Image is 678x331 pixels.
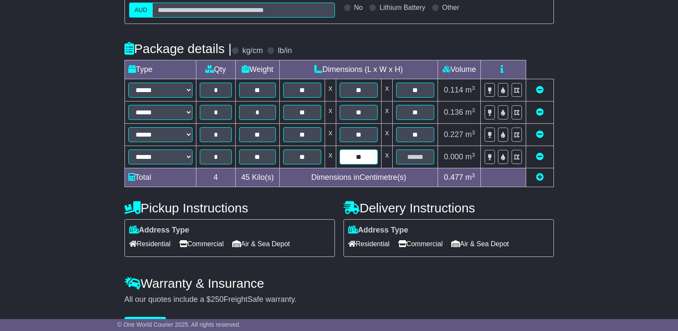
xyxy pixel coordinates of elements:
[211,295,224,304] span: 250
[536,86,544,94] a: Remove this item
[382,124,393,146] td: x
[398,237,443,250] span: Commercial
[472,152,475,158] sup: 3
[536,130,544,139] a: Remove this item
[465,108,475,116] span: m
[129,226,189,235] label: Address Type
[179,237,224,250] span: Commercial
[278,46,292,56] label: lb/in
[129,237,171,250] span: Residential
[279,60,438,79] td: Dimensions (L x W x H)
[325,101,336,124] td: x
[444,86,463,94] span: 0.114
[444,130,463,139] span: 0.227
[124,295,554,304] div: All our quotes include a $ FreightSafe warranty.
[124,168,196,187] td: Total
[536,173,544,182] a: Add new item
[325,124,336,146] td: x
[472,172,475,179] sup: 3
[465,173,475,182] span: m
[196,168,236,187] td: 4
[382,79,393,101] td: x
[196,60,236,79] td: Qty
[536,152,544,161] a: Remove this item
[465,152,475,161] span: m
[348,226,409,235] label: Address Type
[444,108,463,116] span: 0.136
[279,168,438,187] td: Dimensions in Centimetre(s)
[472,85,475,91] sup: 3
[124,60,196,79] td: Type
[236,60,280,79] td: Weight
[124,42,232,56] h4: Package details |
[124,276,554,290] h4: Warranty & Insurance
[465,86,475,94] span: m
[472,107,475,113] sup: 3
[472,129,475,136] sup: 3
[444,152,463,161] span: 0.000
[343,201,554,215] h4: Delivery Instructions
[242,46,263,56] label: kg/cm
[438,60,481,79] td: Volume
[382,101,393,124] td: x
[129,3,153,18] label: AUD
[444,173,463,182] span: 0.477
[348,237,390,250] span: Residential
[236,168,280,187] td: Kilo(s)
[465,130,475,139] span: m
[379,3,425,12] label: Lithium Battery
[354,3,363,12] label: No
[117,321,241,328] span: © One World Courier 2025. All rights reserved.
[442,3,459,12] label: Other
[382,146,393,168] td: x
[451,237,509,250] span: Air & Sea Depot
[325,79,336,101] td: x
[232,237,290,250] span: Air & Sea Depot
[241,173,250,182] span: 45
[325,146,336,168] td: x
[536,108,544,116] a: Remove this item
[124,201,335,215] h4: Pickup Instructions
